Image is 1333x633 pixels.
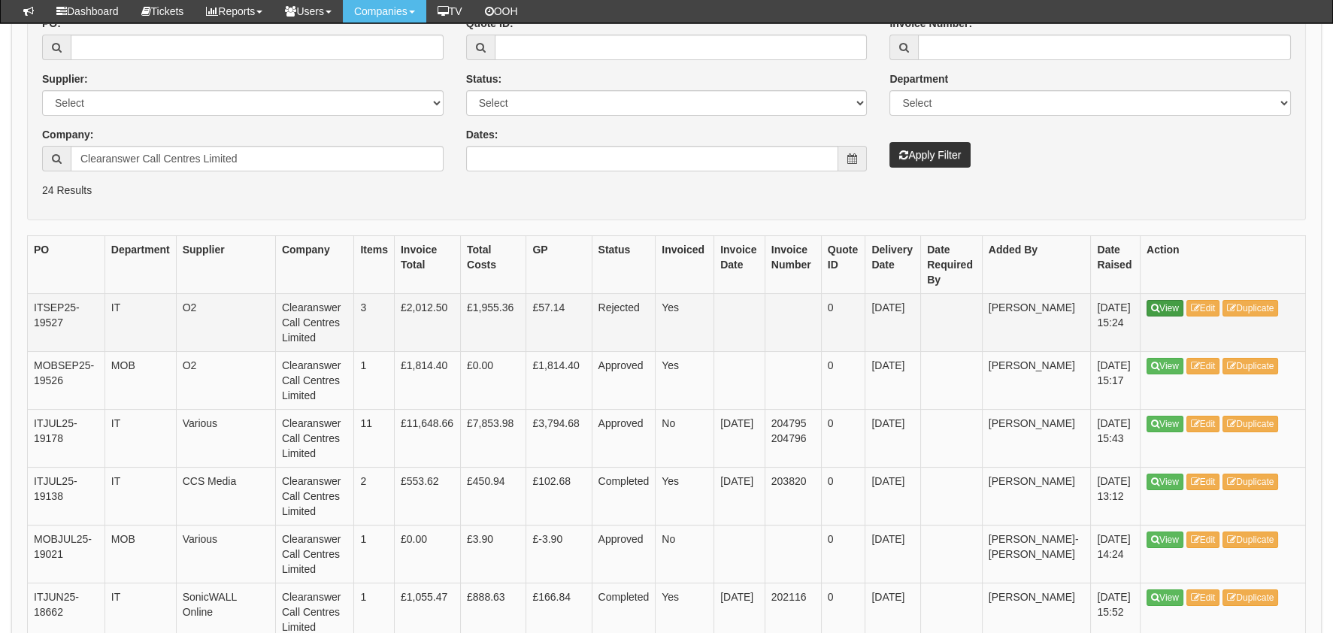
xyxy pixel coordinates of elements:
th: Total Costs [461,235,526,293]
td: £-3.90 [526,525,592,583]
th: Action [1141,235,1306,293]
td: Yes [656,293,714,351]
a: View [1147,474,1183,490]
td: Clearanswer Call Centres Limited [275,525,354,583]
th: Department [105,235,176,293]
td: Yes [656,467,714,525]
th: Invoiced [656,235,714,293]
td: O2 [176,293,275,351]
td: Completed [592,467,656,525]
td: [DATE] 13:12 [1091,467,1141,525]
td: [DATE] [865,525,921,583]
td: MOBJUL25-19021 [28,525,105,583]
td: Approved [592,525,656,583]
td: ITJUL25-19178 [28,409,105,467]
td: £3,794.68 [526,409,592,467]
th: PO [28,235,105,293]
label: Department [889,71,948,86]
td: Approved [592,409,656,467]
td: [DATE] [714,467,765,525]
a: Duplicate [1222,416,1278,432]
label: Supplier: [42,71,88,86]
th: GP [526,235,592,293]
th: Invoice Number [765,235,821,293]
td: £0.00 [461,351,526,409]
a: Edit [1186,416,1220,432]
td: 0 [821,351,865,409]
a: Duplicate [1222,474,1278,490]
td: £553.62 [394,467,460,525]
label: Status: [466,71,501,86]
a: Duplicate [1222,300,1278,316]
a: View [1147,300,1183,316]
th: Supplier [176,235,275,293]
th: Status [592,235,656,293]
td: O2 [176,351,275,409]
a: Edit [1186,358,1220,374]
th: Invoice Total [394,235,460,293]
td: £102.68 [526,467,592,525]
td: £3.90 [461,525,526,583]
td: [PERSON_NAME] [982,409,1091,467]
td: No [656,409,714,467]
td: [DATE] [865,467,921,525]
a: Duplicate [1222,589,1278,606]
td: Clearanswer Call Centres Limited [275,293,354,351]
td: £0.00 [394,525,460,583]
td: 203820 [765,467,821,525]
th: Items [354,235,395,293]
label: Dates: [466,127,498,142]
a: Edit [1186,474,1220,490]
td: 1 [354,525,395,583]
td: £1,955.36 [461,293,526,351]
td: 1 [354,351,395,409]
a: Edit [1186,300,1220,316]
td: IT [105,467,176,525]
td: [DATE] 15:17 [1091,351,1141,409]
th: Date Raised [1091,235,1141,293]
th: Company [275,235,354,293]
td: £7,853.98 [461,409,526,467]
td: 0 [821,409,865,467]
th: Delivery Date [865,235,921,293]
td: Approved [592,351,656,409]
td: 0 [821,293,865,351]
td: Rejected [592,293,656,351]
td: [DATE] [714,409,765,467]
a: View [1147,416,1183,432]
td: [PERSON_NAME] [982,351,1091,409]
td: [PERSON_NAME] [982,467,1091,525]
td: CCS Media [176,467,275,525]
th: Added By [982,235,1091,293]
td: £57.14 [526,293,592,351]
td: IT [105,409,176,467]
a: View [1147,358,1183,374]
td: Yes [656,351,714,409]
td: MOB [105,525,176,583]
a: Duplicate [1222,358,1278,374]
a: Duplicate [1222,532,1278,548]
td: £1,814.40 [526,351,592,409]
th: Quote ID [821,235,865,293]
td: MOBSEP25-19526 [28,351,105,409]
td: £1,814.40 [394,351,460,409]
a: View [1147,589,1183,606]
td: [DATE] 15:24 [1091,293,1141,351]
td: 3 [354,293,395,351]
td: IT [105,293,176,351]
td: ITSEP25-19527 [28,293,105,351]
td: Various [176,525,275,583]
td: No [656,525,714,583]
td: Various [176,409,275,467]
td: [DATE] [865,293,921,351]
a: View [1147,532,1183,548]
button: Apply Filter [889,142,971,168]
td: £2,012.50 [394,293,460,351]
th: Invoice Date [714,235,765,293]
td: £450.94 [461,467,526,525]
td: ITJUL25-19138 [28,467,105,525]
td: 204795 204796 [765,409,821,467]
td: [DATE] [865,351,921,409]
label: Company: [42,127,93,142]
td: [DATE] [865,409,921,467]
